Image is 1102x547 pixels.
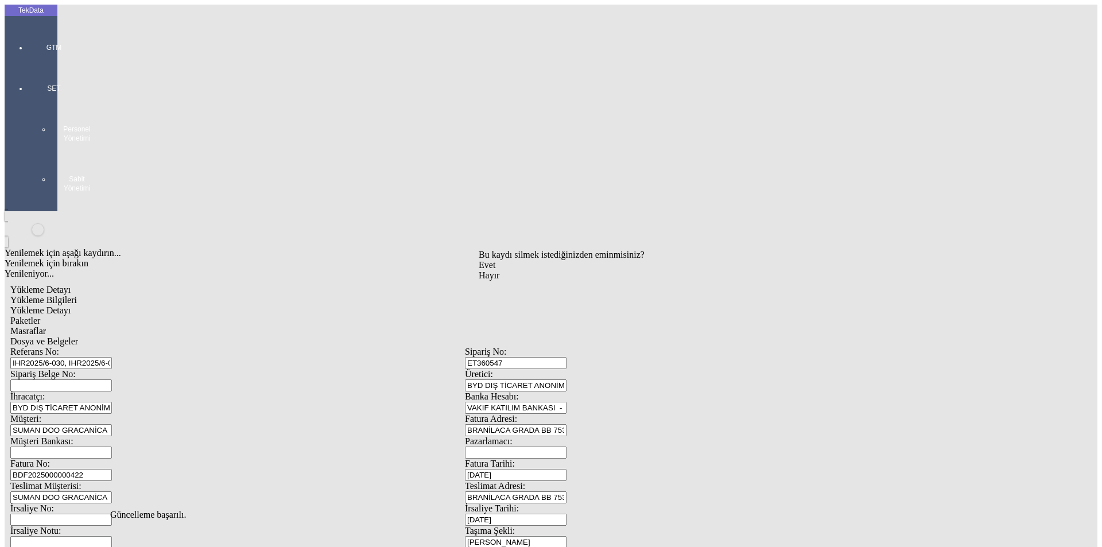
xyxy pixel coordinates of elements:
[465,369,493,379] span: Üretici:
[479,250,645,260] div: Bu kaydı silmek istediğinizden eminmisiniz?
[465,347,506,356] span: Sipariş No:
[465,414,517,424] span: Fatura Adresi:
[465,436,513,446] span: Pazarlamacı:
[479,260,645,270] div: Evet
[10,369,76,379] span: Sipariş Belge No:
[10,459,50,468] span: Fatura No:
[479,260,495,270] span: Evet
[10,326,46,336] span: Masraflar
[10,336,78,346] span: Dosya ve Belgeler
[37,43,71,52] span: GTM
[10,481,82,491] span: Teslimat Müşterisi:
[10,285,71,294] span: Yükleme Detayı
[5,248,925,258] div: Yenilemek için aşağı kaydırın...
[465,526,515,536] span: Taşıma Şekli:
[60,174,94,193] span: Sabit Yönetimi
[479,270,645,281] div: Hayır
[10,526,61,536] span: İrsaliye Notu:
[10,305,71,315] span: Yükleme Detayı
[465,459,515,468] span: Fatura Tarihi:
[37,84,71,93] span: SET
[465,391,519,401] span: Banka Hesabı:
[5,269,925,279] div: Yenileniyor...
[10,503,54,513] span: İrsaliye No:
[479,270,499,280] span: Hayır
[60,125,94,143] span: Personel Yönetimi
[465,503,519,513] span: İrsaliye Tarihi:
[10,414,41,424] span: Müşteri:
[10,316,40,325] span: Paketler
[10,295,77,305] span: Yükleme Bilgileri
[465,481,525,491] span: Teslimat Adresi:
[5,258,925,269] div: Yenilemek için bırakın
[10,347,59,356] span: Referans No:
[10,436,73,446] span: Müşteri Bankası:
[110,510,992,520] div: Güncelleme başarılı.
[10,391,45,401] span: İhracatçı:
